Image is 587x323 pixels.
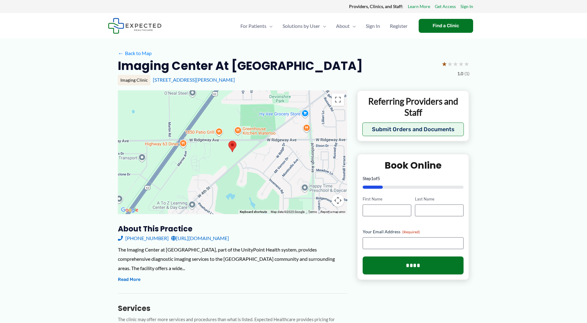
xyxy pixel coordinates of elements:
[171,234,229,243] a: [URL][DOMAIN_NAME]
[363,159,464,171] h2: Book Online
[336,15,350,37] span: About
[419,19,473,33] a: Find a Clinic
[118,75,150,85] div: Imaging Clinic
[371,176,373,181] span: 1
[119,206,140,214] a: Open this area in Google Maps (opens a new window)
[362,123,464,136] button: Submit Orders and Documents
[363,196,411,202] label: First Name
[453,58,458,70] span: ★
[458,58,464,70] span: ★
[362,96,464,118] p: Referring Providers and Staff
[415,196,464,202] label: Last Name
[235,15,412,37] nav: Primary Site Navigation
[349,4,403,9] strong: Providers, Clinics, and Staff:
[332,194,344,207] button: Map camera controls
[118,50,124,56] span: ←
[366,15,380,37] span: Sign In
[108,18,162,34] img: Expected Healthcare Logo - side, dark font, small
[447,58,453,70] span: ★
[308,210,317,213] a: Terms (opens in new tab)
[390,15,408,37] span: Register
[266,15,273,37] span: Menu Toggle
[283,15,320,37] span: Solutions by User
[321,210,345,213] a: Report a map error
[464,58,469,70] span: ★
[278,15,331,37] a: Solutions by UserMenu Toggle
[457,70,463,78] span: 1.0
[361,15,385,37] a: Sign In
[363,176,464,181] p: Step of
[332,93,344,106] button: Toggle fullscreen view
[435,2,456,11] a: Get Access
[118,245,347,273] div: The Imaging Center at [GEOGRAPHIC_DATA], part of the UnityPoint Health system, provides comprehen...
[240,15,266,37] span: For Patients
[402,230,420,234] span: (Required)
[118,49,152,58] a: ←Back to Map
[460,2,473,11] a: Sign In
[363,229,464,235] label: Your Email Address
[331,15,361,37] a: AboutMenu Toggle
[118,58,363,73] h2: Imaging Center at [GEOGRAPHIC_DATA]
[240,210,267,214] button: Keyboard shortcuts
[118,276,140,283] button: Read More
[464,70,469,78] span: (1)
[378,176,380,181] span: 5
[442,58,447,70] span: ★
[350,15,356,37] span: Menu Toggle
[235,15,278,37] a: For PatientsMenu Toggle
[118,224,347,234] h3: About this practice
[320,15,326,37] span: Menu Toggle
[118,304,347,313] h3: Services
[408,2,430,11] a: Learn More
[118,234,169,243] a: [PHONE_NUMBER]
[153,77,235,83] a: [STREET_ADDRESS][PERSON_NAME]
[385,15,412,37] a: Register
[271,210,304,213] span: Map data ©2025 Google
[119,206,140,214] img: Google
